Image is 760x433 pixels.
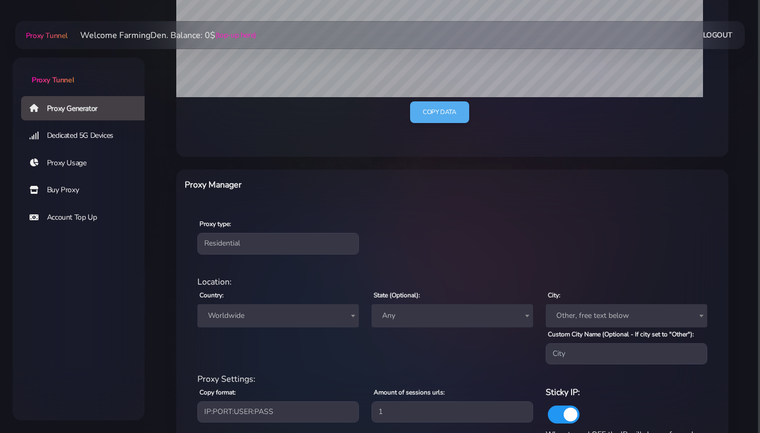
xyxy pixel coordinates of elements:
a: Proxy Generator [21,96,153,120]
span: Other, free text below [546,304,707,327]
a: Proxy Tunnel [24,27,68,44]
a: Dedicated 5G Devices [21,124,153,148]
a: (top-up here) [215,30,256,41]
input: City [546,343,707,364]
a: Proxy Usage [21,151,153,175]
span: Proxy Tunnel [26,31,68,41]
span: Worldwide [204,308,353,323]
h6: Proxy Manager [185,178,492,192]
a: Buy Proxy [21,178,153,202]
span: Any [378,308,527,323]
span: Worldwide [197,304,359,327]
a: Proxy Tunnel [13,58,145,86]
span: Any [372,304,533,327]
a: Logout [703,25,733,45]
span: Other, free text below [552,308,701,323]
span: Proxy Tunnel [32,75,74,85]
label: City: [548,290,560,300]
a: Account Top Up [21,205,153,230]
label: Country: [199,290,224,300]
label: Copy format: [199,388,236,397]
label: Amount of sessions urls: [374,388,445,397]
li: Welcome FarmingDen. Balance: 0$ [68,29,256,42]
div: Proxy Settings: [191,373,714,385]
div: Location: [191,276,714,288]
label: Custom City Name (Optional - If city set to "Other"): [548,330,694,339]
label: State (Optional): [374,290,420,300]
h6: Sticky IP: [546,385,707,399]
label: Proxy type: [199,219,231,229]
a: Copy data [410,101,469,123]
iframe: Webchat Widget [709,382,747,420]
